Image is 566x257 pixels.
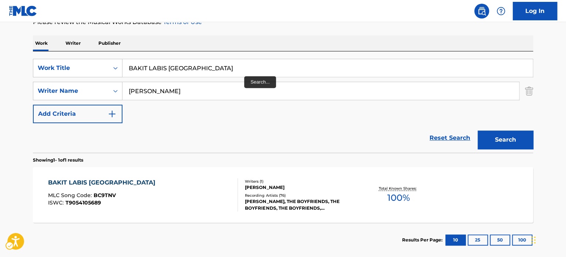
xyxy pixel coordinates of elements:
[245,198,357,212] div: [PERSON_NAME], THE BOYFRIENDS, THE BOYFRIENDS, THE BOYFRIENDS, [PERSON_NAME]
[33,59,533,153] form: Search Form
[9,6,37,16] img: MLC Logo
[402,237,444,243] p: Results Per Page:
[529,222,566,257] div: Chat Widget
[245,184,357,191] div: [PERSON_NAME]
[48,178,159,187] div: BAKIT LABIS [GEOGRAPHIC_DATA]
[245,179,357,184] div: Writers ( 1 )
[122,82,519,100] input: Search...
[445,234,466,246] button: 10
[33,167,533,223] a: BAKIT LABIS [GEOGRAPHIC_DATA]MLC Song Code:BC9TNVISWC:T9054105689Writers (1)[PERSON_NAME]Recordin...
[426,130,474,146] a: Reset Search
[525,82,533,100] img: Delete Criterion
[245,193,357,198] div: Recording Artists ( 76 )
[48,192,94,199] span: MLC Song Code :
[48,199,65,206] span: ISWC :
[477,7,486,16] img: search
[33,18,533,27] p: Please review the Musical Works Database
[96,35,123,51] p: Publisher
[468,234,488,246] button: 25
[512,234,532,246] button: 100
[38,64,104,72] div: Work Title
[38,87,104,95] div: Writer Name
[122,59,533,77] input: Search...
[94,192,116,199] span: BC9TNV
[531,229,536,251] div: Drag
[33,105,122,123] button: Add Criteria
[490,234,510,246] button: 50
[33,35,50,51] p: Work
[63,35,83,51] p: Writer
[387,191,410,204] span: 100 %
[478,131,533,149] button: Search
[65,199,101,206] span: T9054105689
[378,186,418,191] p: Total Known Shares:
[108,109,117,118] img: 9d2ae6d4665cec9f34b9.svg
[529,222,566,257] iframe: Hubspot Iframe
[33,157,83,163] p: Showing 1 - 1 of 1 results
[109,59,122,77] div: On
[513,2,557,20] a: Log In
[496,7,505,16] img: help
